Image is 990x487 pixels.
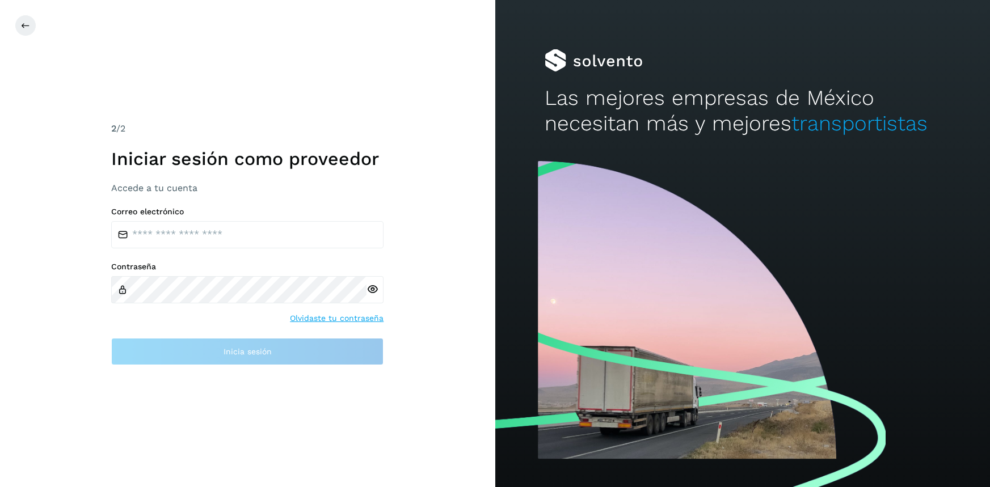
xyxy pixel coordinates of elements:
[111,122,384,135] div: /2
[111,148,384,170] h1: Iniciar sesión como proveedor
[111,123,116,134] span: 2
[111,183,384,193] h3: Accede a tu cuenta
[111,207,384,217] label: Correo electrónico
[290,312,384,324] a: Olvidaste tu contraseña
[111,338,384,365] button: Inicia sesión
[545,86,941,136] h2: Las mejores empresas de México necesitan más y mejores
[791,111,928,135] span: transportistas
[111,262,384,272] label: Contraseña
[224,348,272,355] span: Inicia sesión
